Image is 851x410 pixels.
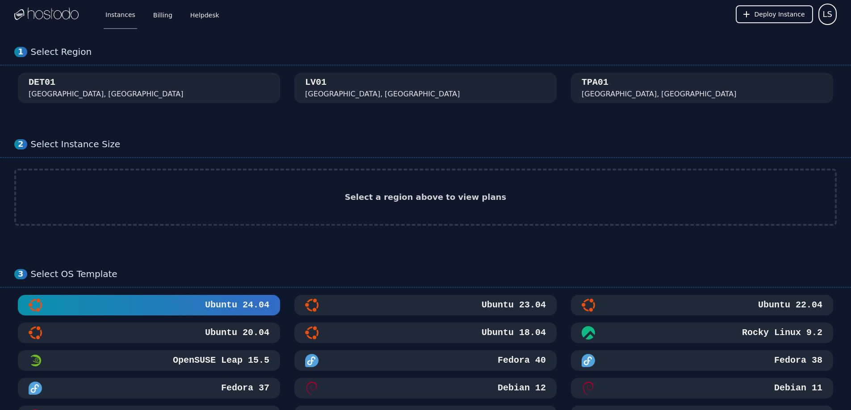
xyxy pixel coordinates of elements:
img: Ubuntu 24.04 [29,298,42,312]
button: Ubuntu 24.04Ubuntu 24.04 [18,295,280,315]
button: TPA01 [GEOGRAPHIC_DATA], [GEOGRAPHIC_DATA] [571,73,833,103]
h3: Ubuntu 22.04 [756,299,822,311]
h3: Ubuntu 20.04 [203,327,269,339]
div: [GEOGRAPHIC_DATA], [GEOGRAPHIC_DATA] [29,89,184,99]
img: Ubuntu 22.04 [582,298,595,312]
div: Select Instance Size [31,139,837,150]
img: Logo [14,8,79,21]
div: TPA01 [582,76,608,89]
img: Rocky Linux 9.2 [582,326,595,340]
h3: Fedora 37 [219,382,269,394]
div: [GEOGRAPHIC_DATA], [GEOGRAPHIC_DATA] [582,89,737,99]
h3: Debian 12 [496,382,546,394]
div: DET01 [29,76,55,89]
span: Deploy Instance [755,10,805,19]
h3: OpenSUSE Leap 15.5 [171,354,269,367]
button: Fedora 37Fedora 37 [18,378,280,398]
button: User menu [818,4,837,25]
button: Ubuntu 18.04Ubuntu 18.04 [294,323,557,343]
img: Debian 11 [582,381,595,395]
img: OpenSUSE Leap 15.5 Minimal [29,354,42,367]
div: 3 [14,269,27,279]
h3: Ubuntu 23.04 [480,299,546,311]
h3: Fedora 38 [772,354,822,367]
h2: Select a region above to view plans [345,191,507,203]
button: Ubuntu 20.04Ubuntu 20.04 [18,323,280,343]
div: 1 [14,47,27,57]
h3: Debian 11 [772,382,822,394]
button: Fedora 38Fedora 38 [571,350,833,371]
h3: Rocky Linux 9.2 [740,327,822,339]
div: LV01 [305,76,327,89]
button: Rocky Linux 9.2Rocky Linux 9.2 [571,323,833,343]
button: DET01 [GEOGRAPHIC_DATA], [GEOGRAPHIC_DATA] [18,73,280,103]
img: Ubuntu 23.04 [305,298,319,312]
button: Ubuntu 23.04Ubuntu 23.04 [294,295,557,315]
img: Fedora 40 [305,354,319,367]
div: Select Region [31,46,837,58]
img: Fedora 38 [582,354,595,367]
h3: Ubuntu 18.04 [480,327,546,339]
button: Deploy Instance [736,5,813,23]
button: Ubuntu 22.04Ubuntu 22.04 [571,295,833,315]
div: 2 [14,139,27,149]
button: Fedora 40Fedora 40 [294,350,557,371]
h3: Fedora 40 [496,354,546,367]
div: Select OS Template [31,269,837,280]
img: Ubuntu 18.04 [305,326,319,340]
div: [GEOGRAPHIC_DATA], [GEOGRAPHIC_DATA] [305,89,460,99]
img: Ubuntu 20.04 [29,326,42,340]
button: Debian 12Debian 12 [294,378,557,398]
span: LS [823,8,832,21]
button: Debian 11Debian 11 [571,378,833,398]
h3: Ubuntu 24.04 [203,299,269,311]
button: OpenSUSE Leap 15.5 MinimalOpenSUSE Leap 15.5 [18,350,280,371]
img: Fedora 37 [29,381,42,395]
img: Debian 12 [305,381,319,395]
button: LV01 [GEOGRAPHIC_DATA], [GEOGRAPHIC_DATA] [294,73,557,103]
